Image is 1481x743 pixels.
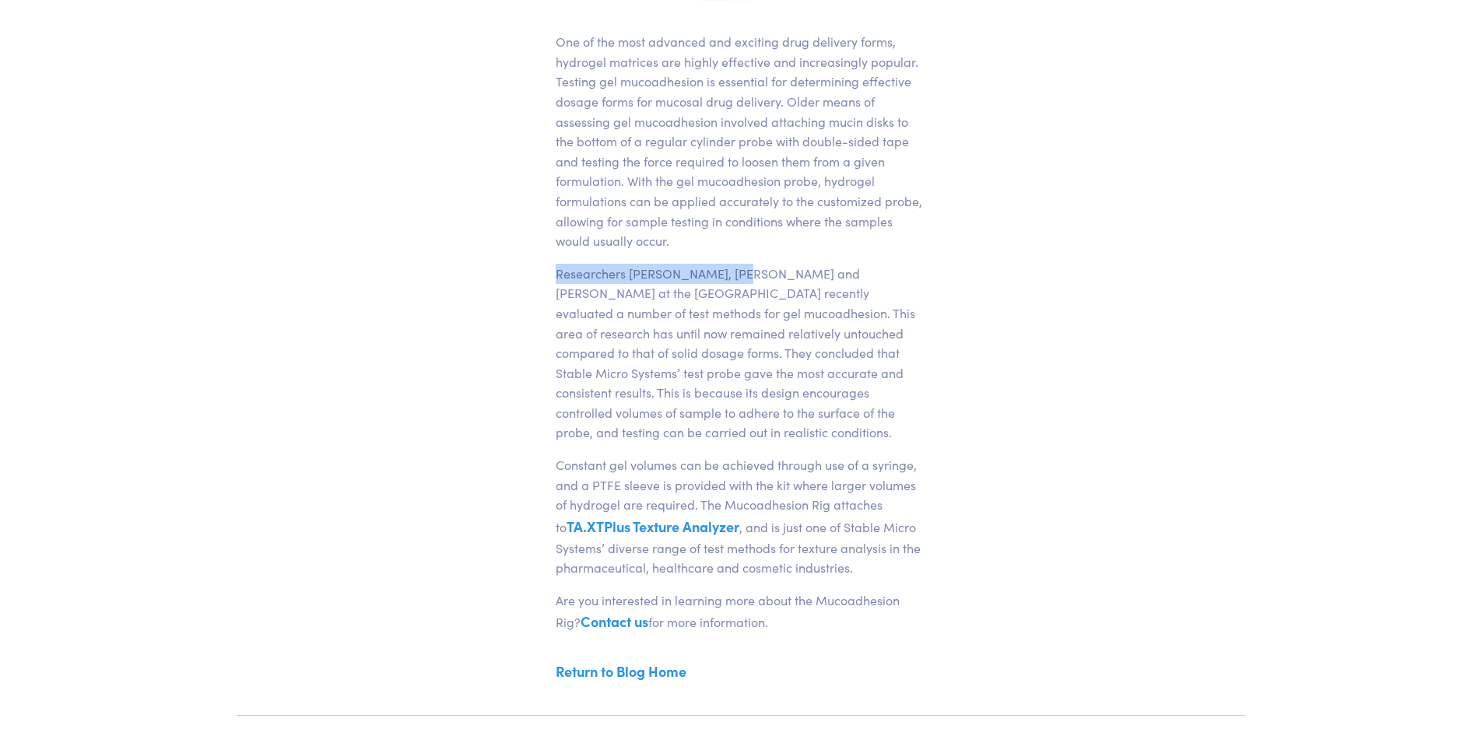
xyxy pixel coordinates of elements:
[567,517,739,536] a: TA.XTPlus Texture Analyzer
[556,264,926,443] p: Researchers [PERSON_NAME], [PERSON_NAME] and [PERSON_NAME] at the [GEOGRAPHIC_DATA] recently eval...
[556,661,686,681] a: Return to Blog Home
[556,455,926,578] p: Constant gel volumes can be achieved through use of a syringe, and a PTFE sleeve is provided with...
[556,591,926,633] p: Are you interested in learning more about the Mucoadhesion Rig? for more information.
[556,32,926,251] p: One of the most advanced and exciting drug delivery forms, hydrogel matrices are highly effective...
[581,612,648,631] a: Contact us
